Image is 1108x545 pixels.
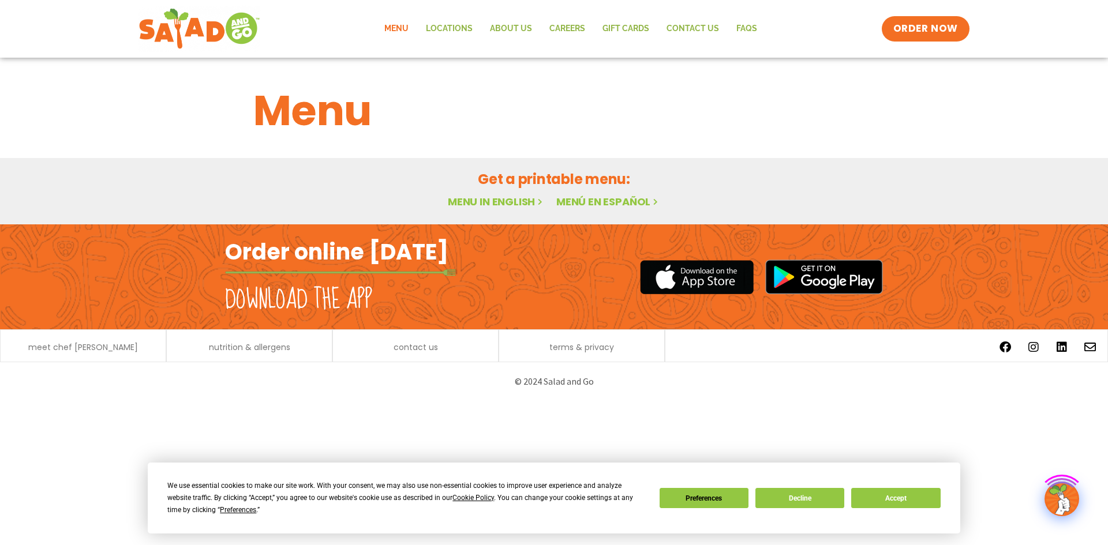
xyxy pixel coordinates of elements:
[660,488,748,508] button: Preferences
[755,488,844,508] button: Decline
[209,343,290,351] a: nutrition & allergens
[882,16,969,42] a: ORDER NOW
[893,22,958,36] span: ORDER NOW
[138,6,260,52] img: new-SAG-logo-768×292
[394,343,438,351] a: contact us
[225,238,448,266] h2: Order online [DATE]
[640,258,754,296] img: appstore
[225,284,372,316] h2: Download the app
[728,16,766,42] a: FAQs
[765,260,883,294] img: google_play
[253,80,855,142] h1: Menu
[253,169,855,189] h2: Get a printable menu:
[481,16,541,42] a: About Us
[376,16,766,42] nav: Menu
[148,463,960,533] div: Cookie Consent Prompt
[541,16,594,42] a: Careers
[231,374,877,389] p: © 2024 Salad and Go
[594,16,658,42] a: GIFT CARDS
[448,194,545,209] a: Menu in English
[556,194,660,209] a: Menú en español
[225,269,456,276] img: fork
[167,480,645,516] div: We use essential cookies to make our site work. With your consent, we may also use non-essential ...
[452,494,494,502] span: Cookie Policy
[376,16,417,42] a: Menu
[658,16,728,42] a: Contact Us
[851,488,940,508] button: Accept
[549,343,614,351] a: terms & privacy
[28,343,138,351] a: meet chef [PERSON_NAME]
[220,506,256,514] span: Preferences
[417,16,481,42] a: Locations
